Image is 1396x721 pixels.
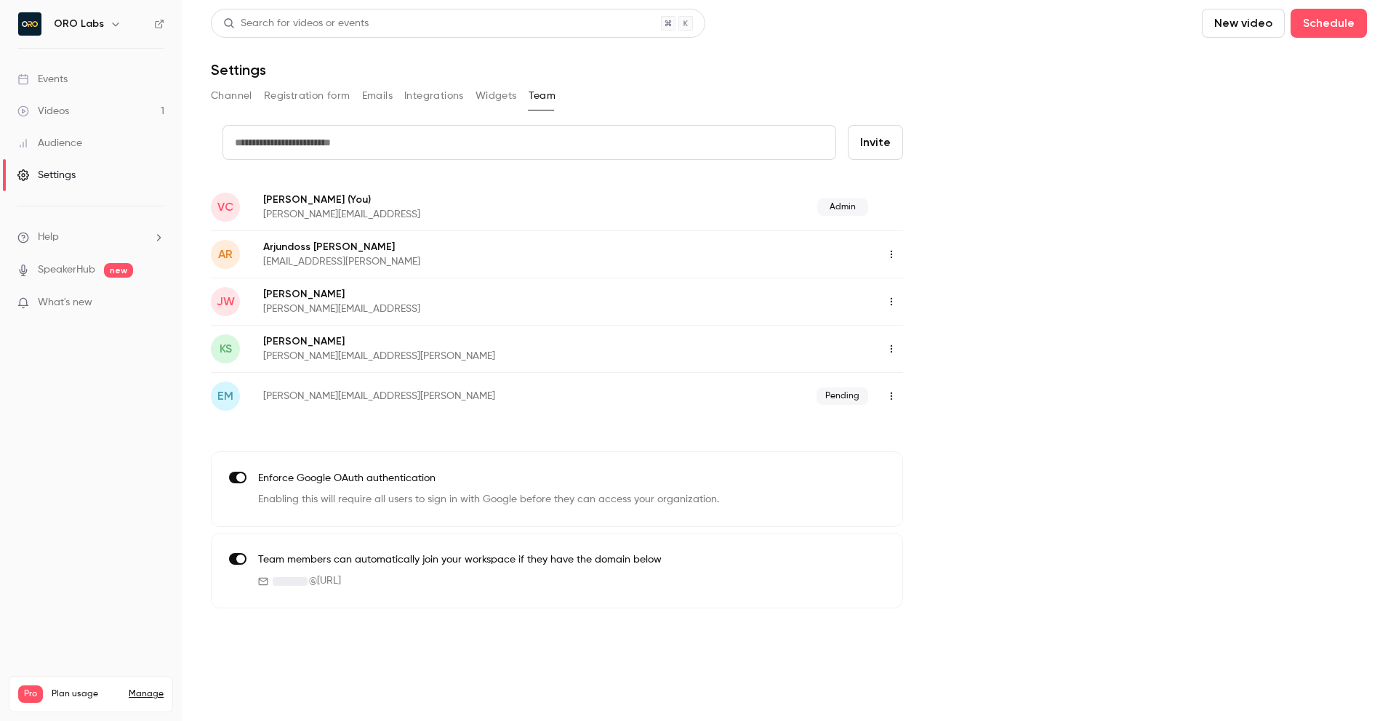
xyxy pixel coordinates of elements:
span: Pending [817,387,868,405]
button: Channel [211,84,252,108]
span: @ [URL] [309,573,341,589]
span: What's new [38,295,92,310]
li: help-dropdown-opener [17,230,164,245]
button: Emails [362,84,393,108]
button: Registration form [264,84,350,108]
div: Search for videos or events [223,16,369,31]
p: [PERSON_NAME] [263,192,619,207]
p: [PERSON_NAME][EMAIL_ADDRESS] [263,302,650,316]
img: ORO Labs [18,12,41,36]
span: KS [220,340,232,358]
span: Pro [18,685,43,703]
button: Team [529,84,556,108]
div: Audience [17,136,82,150]
p: Arjundoss [PERSON_NAME] [263,240,650,254]
span: AR [218,246,233,263]
button: New video [1202,9,1285,38]
div: Events [17,72,68,86]
div: Settings [17,168,76,182]
p: [EMAIL_ADDRESS][PERSON_NAME] [263,254,650,269]
span: (You) [345,192,371,207]
p: [PERSON_NAME][EMAIL_ADDRESS] [263,207,619,222]
div: Videos [17,104,69,118]
span: JW [217,293,235,310]
a: Manage [129,688,164,700]
span: Help [38,230,59,245]
p: [PERSON_NAME] [263,287,650,302]
span: Admin [817,198,868,216]
p: Enforce Google OAuth authentication [258,471,719,486]
span: new [104,263,133,278]
span: VC [217,198,233,216]
p: Team members can automatically join your workspace if they have the domain below [258,552,662,568]
iframe: Noticeable Trigger [147,297,164,310]
p: [PERSON_NAME][EMAIL_ADDRESS][PERSON_NAME] [263,389,656,403]
p: [PERSON_NAME] [263,334,688,349]
button: Widgets [476,84,517,108]
button: Schedule [1291,9,1367,38]
p: [PERSON_NAME][EMAIL_ADDRESS][PERSON_NAME] [263,349,688,363]
span: em [217,387,233,405]
h6: ORO Labs [54,17,104,31]
span: Plan usage [52,688,120,700]
button: Integrations [404,84,464,108]
h1: Settings [211,61,266,78]
button: Invite [848,125,903,160]
p: Enabling this will require all users to sign in with Google before they can access your organizat... [258,492,719,507]
a: SpeakerHub [38,262,95,278]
